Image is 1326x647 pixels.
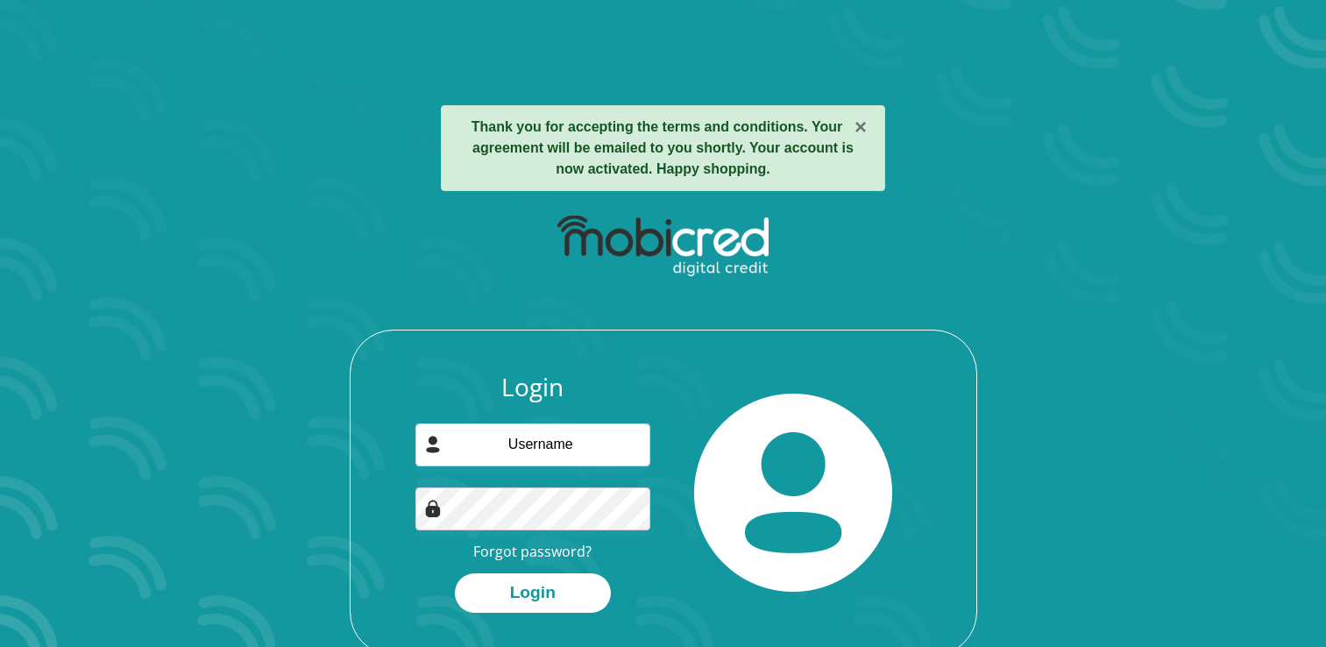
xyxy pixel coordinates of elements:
h3: Login [415,373,650,402]
input: Username [415,423,650,466]
img: user-icon image [424,436,442,453]
img: mobicred logo [557,216,769,277]
a: Forgot password? [473,542,592,561]
button: Login [455,573,611,613]
strong: Thank you for accepting the terms and conditions. Your agreement will be emailed to you shortly. ... [472,119,854,176]
img: Image [424,500,442,517]
button: × [854,117,867,138]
